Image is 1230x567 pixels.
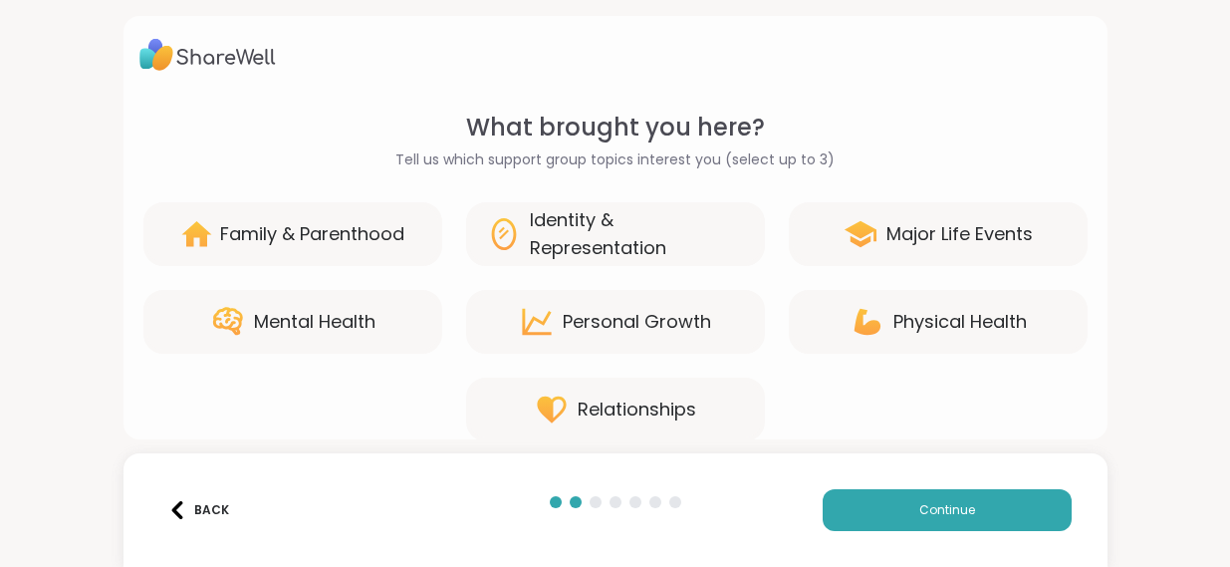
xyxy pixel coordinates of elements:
button: Continue [823,489,1072,531]
div: Back [168,501,229,519]
div: Personal Growth [563,308,711,336]
div: Mental Health [254,308,375,336]
div: Relationships [578,396,696,424]
button: Back [159,489,239,531]
div: Major Life Events [886,220,1033,248]
div: Physical Health [893,308,1027,336]
span: What brought you here? [466,110,765,145]
div: Identity & Representation [530,206,745,262]
img: ShareWell Logo [139,32,276,78]
span: Continue [919,501,975,519]
span: Tell us which support group topics interest you (select up to 3) [395,149,835,170]
div: Family & Parenthood [220,220,404,248]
